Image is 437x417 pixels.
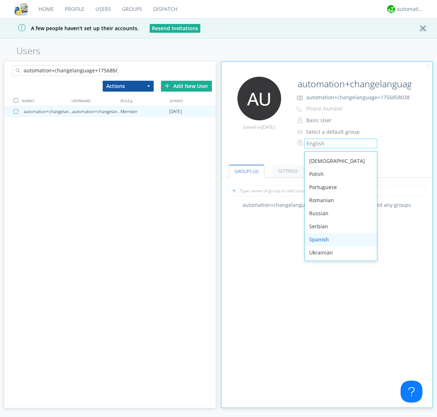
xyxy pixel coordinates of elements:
input: Name [295,77,412,91]
div: automation+atlas [397,5,424,13]
div: Romanian [305,194,377,207]
div: USERNAME [70,95,119,106]
iframe: Toggle Customer Support [401,381,422,402]
button: Actions [103,81,154,92]
input: Type name of group to add user to [227,185,427,196]
span: Joined on [243,124,275,130]
div: Member [121,106,169,117]
div: Russian [305,207,377,220]
button: Basic User [304,115,377,125]
span: automation+changelanguage+1756858038 [306,94,410,101]
div: Select a default group [306,128,367,136]
div: NAMES [20,95,69,106]
div: Spanish [305,233,377,246]
img: icon-alert-users-thin-outline.svg [297,127,304,137]
div: Ukrainian [305,246,377,259]
img: In groups with Translation enabled, this user's messages will be automatically translated to and ... [297,139,304,147]
div: Add New User [161,81,212,92]
img: person-outline.svg [297,117,303,123]
div: JOINED [168,95,217,106]
div: automation+changelanguage+1756858038 [24,106,72,117]
div: Portuguese [305,181,377,194]
div: Polish [305,168,377,181]
span: A few people haven't set up their accounts. [5,25,139,32]
img: cancel.svg [425,64,430,69]
img: plus.svg [165,83,170,88]
a: Groups (0) [229,165,264,178]
img: 373638.png [237,77,281,120]
div: automation+changelanguage+1756858038 has not joined any groups [221,201,433,209]
div: ROLE [119,95,168,106]
img: phone-outline.svg [296,106,302,112]
div: Serbian [305,220,377,233]
a: automation+changelanguage+1756858038automation+changelanguage+1756858038Member[DATE] [4,106,216,117]
div: [DEMOGRAPHIC_DATA] [305,155,377,168]
a: Settings [272,165,304,177]
input: Search users [12,65,118,76]
div: English [307,140,367,147]
button: Resend Invitations [150,24,200,33]
img: cddb5a64eb264b2086981ab96f4c1ba7 [15,3,28,16]
img: d2d01cd9b4174d08988066c6d424eccd [387,5,395,13]
span: [DATE] [262,124,275,130]
span: [DATE] [169,106,182,117]
div: automation+changelanguage+1756858038 [72,106,121,117]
